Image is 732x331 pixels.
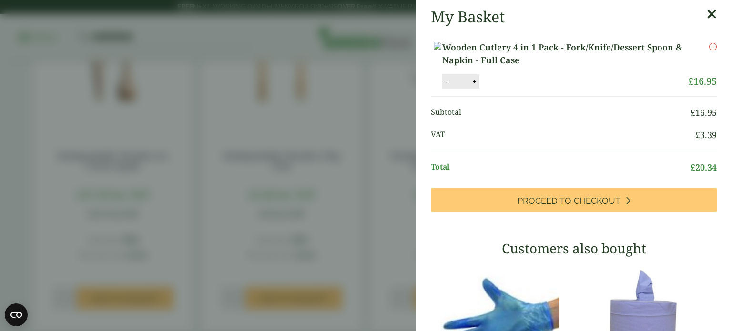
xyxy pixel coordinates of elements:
[695,129,717,140] bdi: 3.39
[5,303,28,326] button: Open CMP widget
[518,196,620,206] span: Proceed to Checkout
[691,107,695,118] span: £
[431,129,695,141] span: VAT
[691,161,695,173] span: £
[431,241,717,257] h3: Customers also bought
[688,75,693,88] span: £
[431,161,691,174] span: Total
[443,78,450,86] button: -
[691,161,717,173] bdi: 20.34
[431,188,717,212] a: Proceed to Checkout
[688,75,717,88] bdi: 16.95
[469,78,479,86] button: +
[431,106,691,119] span: Subtotal
[709,41,717,52] a: Remove this item
[691,107,717,118] bdi: 16.95
[431,8,505,26] h2: My Basket
[442,41,688,67] a: Wooden Cutlery 4 in 1 Pack - Fork/Knife/Dessert Spoon & Napkin - Full Case
[695,129,700,140] span: £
